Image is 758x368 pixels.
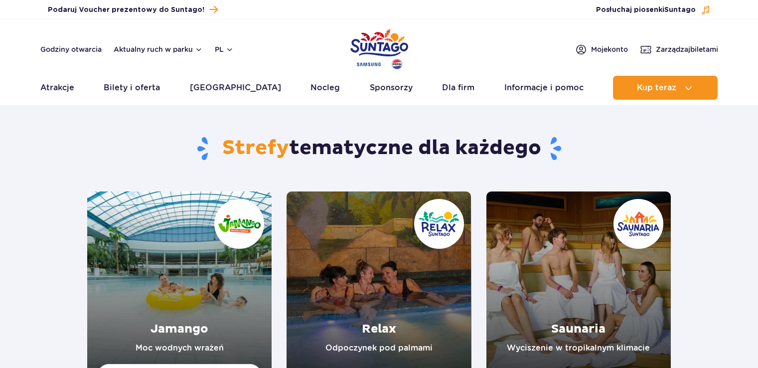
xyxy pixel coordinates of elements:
[656,44,718,54] span: Zarządzaj biletami
[87,136,671,162] h1: tematyczne dla każdego
[310,76,340,100] a: Nocleg
[114,45,203,53] button: Aktualny ruch w parku
[370,76,413,100] a: Sponsorzy
[190,76,281,100] a: [GEOGRAPHIC_DATA]
[640,43,718,55] a: Zarządzajbiletami
[575,43,628,55] a: Mojekonto
[40,44,102,54] a: Godziny otwarcia
[222,136,289,161] span: Strefy
[596,5,711,15] button: Posłuchaj piosenkiSuntago
[350,25,408,71] a: Park of Poland
[596,5,696,15] span: Posłuchaj piosenki
[104,76,160,100] a: Bilety i oferta
[504,76,584,100] a: Informacje i pomoc
[48,3,218,16] a: Podaruj Voucher prezentowy do Suntago!
[48,5,204,15] span: Podaruj Voucher prezentowy do Suntago!
[215,44,234,54] button: pl
[591,44,628,54] span: Moje konto
[442,76,474,100] a: Dla firm
[664,6,696,13] span: Suntago
[613,76,718,100] button: Kup teraz
[40,76,74,100] a: Atrakcje
[637,83,676,92] span: Kup teraz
